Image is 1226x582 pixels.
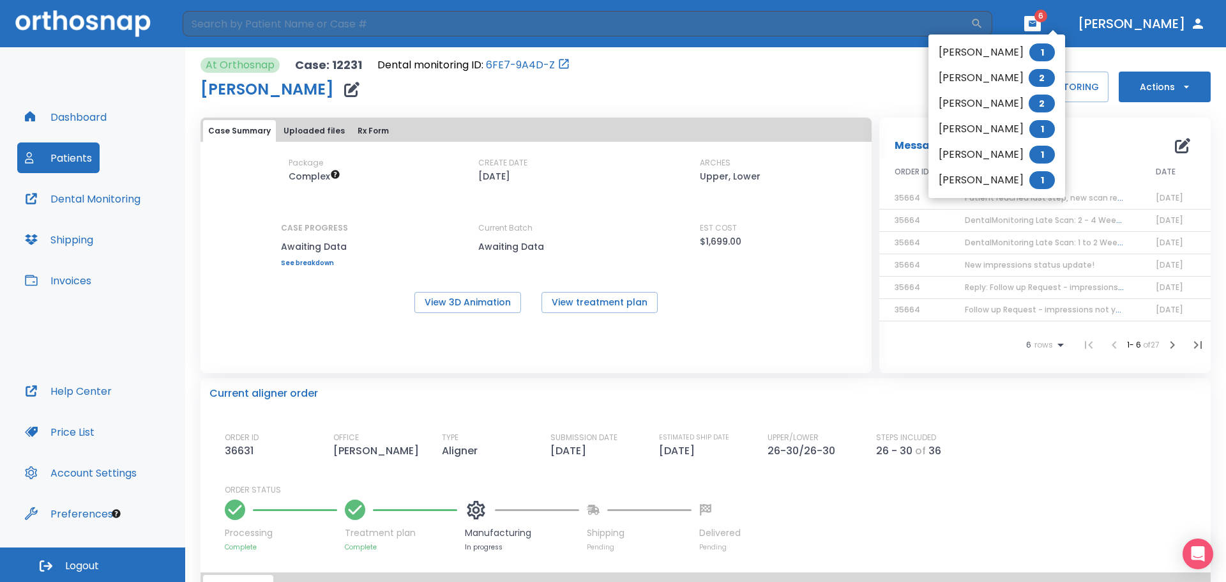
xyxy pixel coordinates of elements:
li: [PERSON_NAME] [928,65,1065,91]
span: 2 [1029,69,1055,87]
li: [PERSON_NAME] [928,167,1065,193]
div: Open Intercom Messenger [1183,539,1213,569]
li: [PERSON_NAME] [928,116,1065,142]
li: [PERSON_NAME] [928,91,1065,116]
span: 1 [1029,146,1055,164]
span: 1 [1029,120,1055,138]
span: 1 [1029,171,1055,189]
li: [PERSON_NAME] [928,40,1065,65]
li: [PERSON_NAME] [928,142,1065,167]
span: 2 [1029,95,1055,112]
span: 1 [1029,43,1055,61]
